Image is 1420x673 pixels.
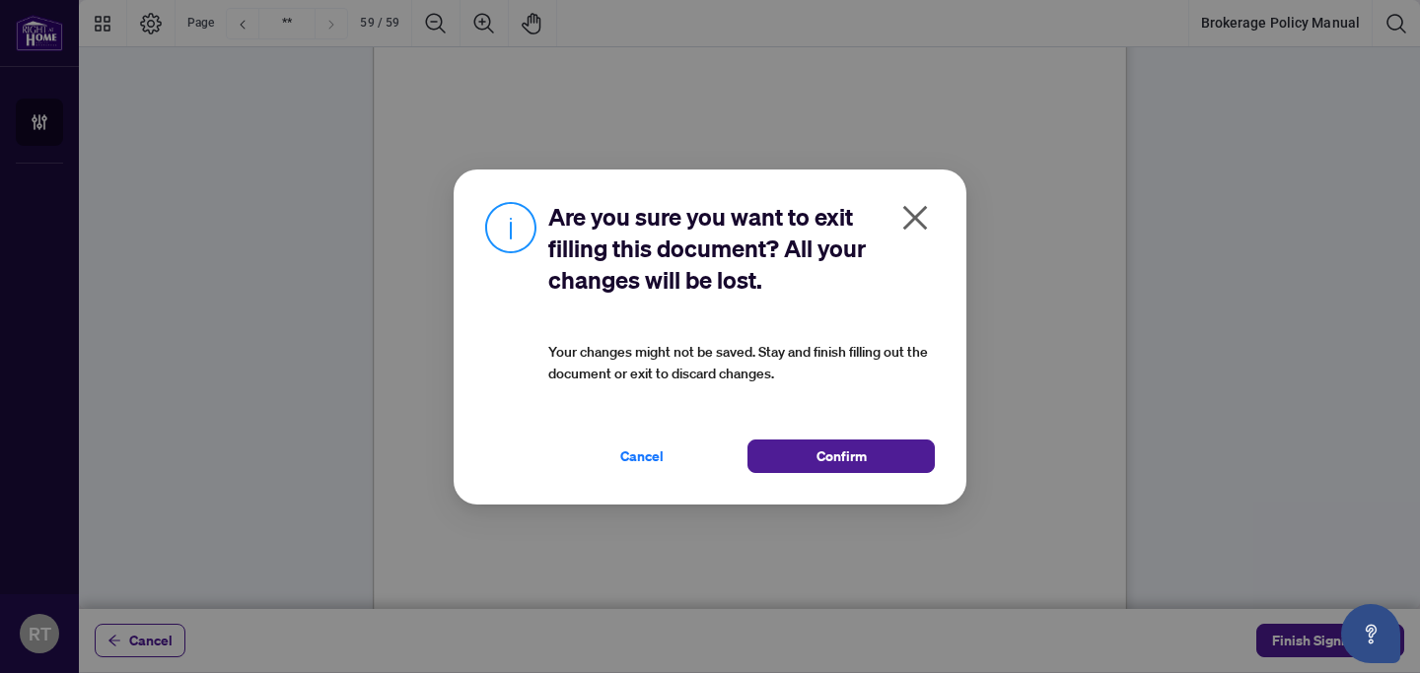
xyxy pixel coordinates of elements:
[548,439,736,473] button: Cancel
[485,201,536,253] img: Info Icon
[899,202,931,234] span: close
[620,440,664,472] span: Cancel
[548,201,935,296] h2: Are you sure you want to exit filling this document? All your changes will be lost.
[747,439,935,473] button: Confirm
[548,341,935,384] article: Your changes might not be saved. Stay and finish filling out the document or exit to discard chan...
[1341,604,1400,663] button: Open asap
[816,440,867,472] span: Confirm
